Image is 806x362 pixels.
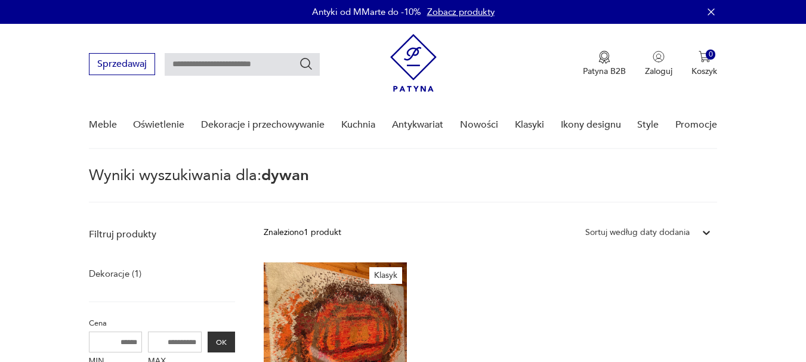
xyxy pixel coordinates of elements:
[645,51,672,77] button: Zaloguj
[675,102,717,148] a: Promocje
[515,102,544,148] a: Klasyki
[583,66,626,77] p: Patyna B2B
[89,265,141,282] a: Dekoracje (1)
[583,51,626,77] button: Patyna B2B
[201,102,325,148] a: Dekoracje i przechowywanie
[261,165,309,186] span: dywan
[637,102,659,148] a: Style
[208,332,235,352] button: OK
[706,49,716,60] div: 0
[312,6,421,18] p: Antyki od MMarte do -10%
[264,226,341,239] div: Znaleziono 1 produkt
[392,102,443,148] a: Antykwariat
[299,57,313,71] button: Szukaj
[460,102,498,148] a: Nowości
[585,226,690,239] div: Sortuj według daty dodania
[390,34,437,92] img: Patyna - sklep z meblami i dekoracjami vintage
[341,102,375,148] a: Kuchnia
[89,102,117,148] a: Meble
[89,61,155,69] a: Sprzedawaj
[133,102,184,148] a: Oświetlenie
[89,168,718,203] p: Wyniki wyszukiwania dla:
[427,6,495,18] a: Zobacz produkty
[645,66,672,77] p: Zaloguj
[583,51,626,77] a: Ikona medaluPatyna B2B
[89,228,235,241] p: Filtruj produkty
[89,317,235,330] p: Cena
[598,51,610,64] img: Ikona medalu
[561,102,621,148] a: Ikony designu
[699,51,711,63] img: Ikona koszyka
[691,66,717,77] p: Koszyk
[653,51,665,63] img: Ikonka użytkownika
[89,53,155,75] button: Sprzedawaj
[691,51,717,77] button: 0Koszyk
